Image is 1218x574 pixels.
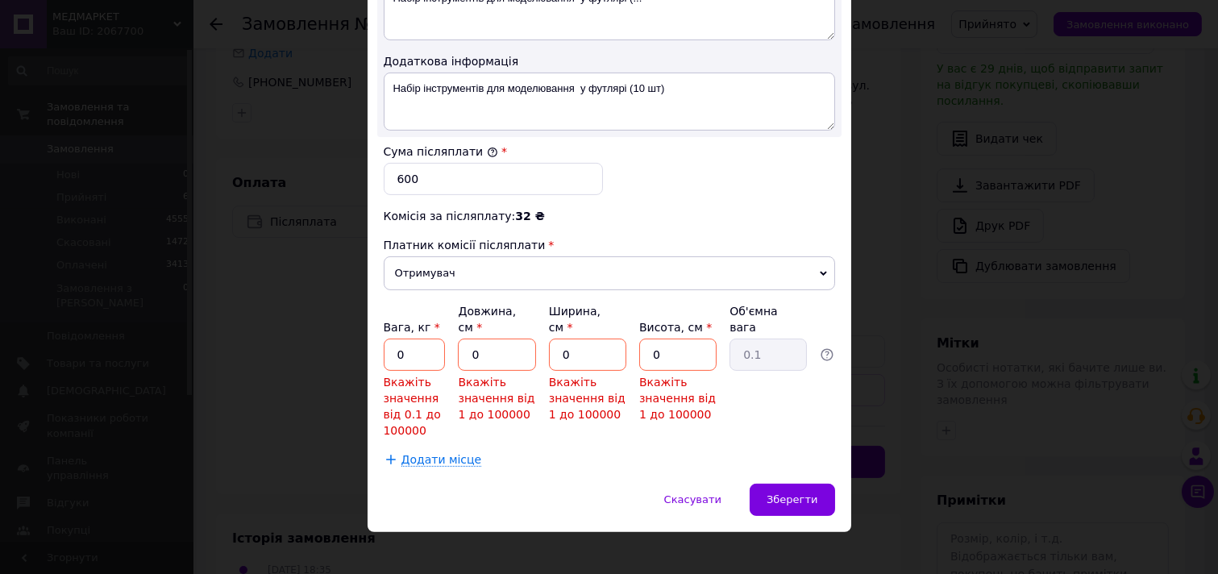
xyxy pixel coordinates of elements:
[664,493,721,505] span: Скасувати
[730,303,807,335] div: Об'ємна вага
[549,305,601,334] label: Ширина, см
[384,208,835,224] div: Комісія за післяплату:
[384,53,835,69] div: Додаткова інформація
[384,376,441,437] span: Вкажіть значення від 0.1 до 100000
[458,305,516,334] label: Довжина, см
[384,145,498,158] label: Сума післяплати
[549,376,626,421] span: Вкажіть значення від 1 до 100000
[458,376,534,421] span: Вкажіть значення від 1 до 100000
[401,453,482,467] span: Додати місце
[767,493,817,505] span: Зберегти
[384,256,835,290] span: Отримувач
[384,321,440,334] label: Вага, кг
[515,210,544,223] span: 32 ₴
[384,239,546,252] span: Платник комісії післяплати
[639,321,712,334] label: Висота, см
[384,73,835,131] textarea: Набір інструментів для моделювання у футлярі (10 шт)
[639,376,716,421] span: Вкажіть значення від 1 до 100000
